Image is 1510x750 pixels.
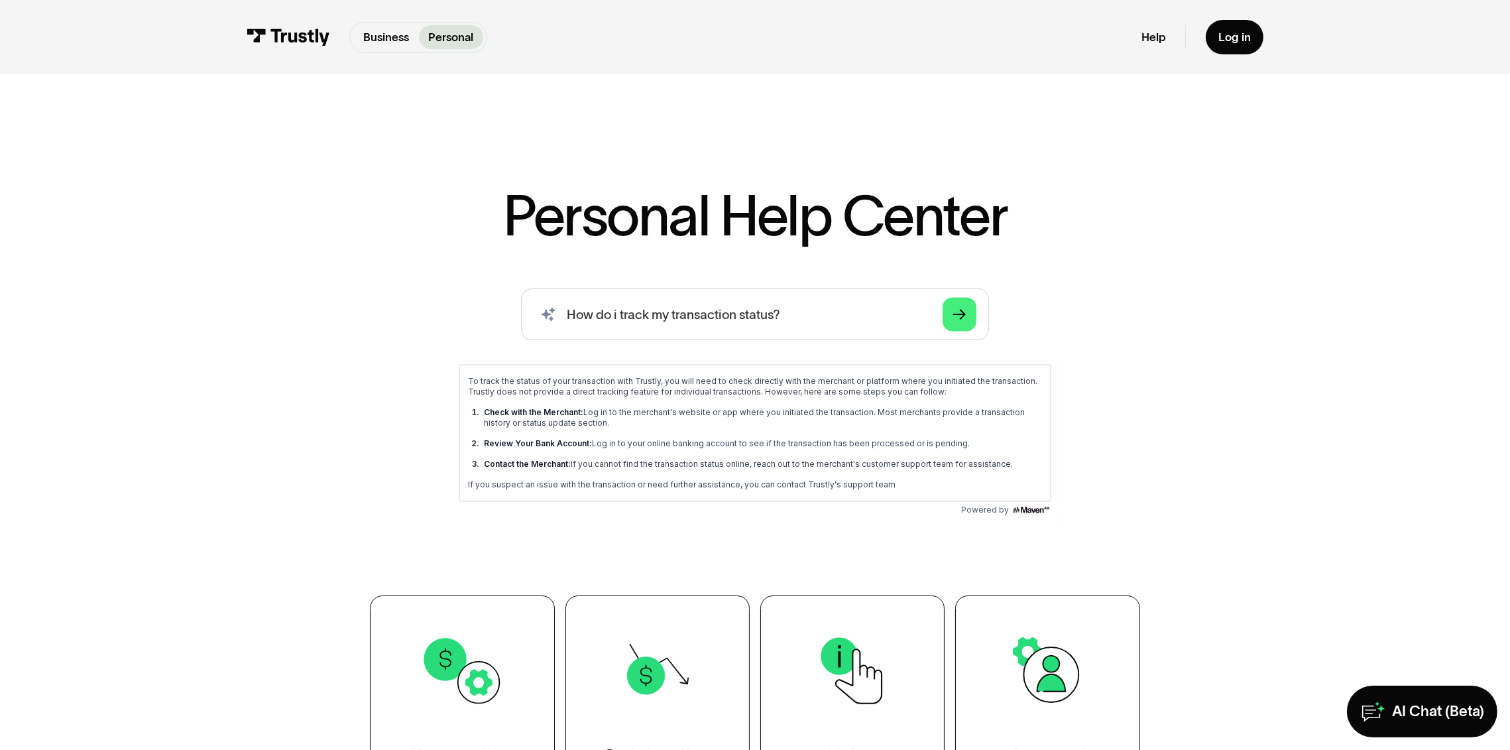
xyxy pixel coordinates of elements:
span: Powered by [513,151,561,162]
a: Personal [419,25,483,48]
a: Help [1141,30,1166,44]
p: If you cannot find the transaction status online, reach out to the merchant's customer support te... [36,105,594,116]
img: Trustly Logo [247,29,331,46]
strong: Contact the Merchant: [36,105,123,115]
div: AI Chat (Beta) [1392,702,1484,721]
a: Business [353,25,418,48]
p: Log in to your online banking account to see if the transaction has been processed or is pending. [36,85,594,95]
img: Maven AGI Logo [563,151,603,162]
strong: Check with the Merchant: [36,54,135,64]
strong: Review Your Bank Account: [36,85,144,95]
p: Business [363,29,409,46]
div: Log in [1218,30,1251,44]
h1: Personal Help Center [503,187,1008,243]
p: If you suspect an issue with the transaction or need further assistance, you can contact Trustly'... [20,126,594,137]
p: Log in to the merchant's website or app where you initiated the transaction. Most merchants provi... [36,54,594,75]
a: AI Chat (Beta) [1347,686,1497,737]
input: search [521,288,990,340]
p: Personal [428,29,473,46]
p: To track the status of your transaction with Trustly, you will need to check directly with the me... [20,23,594,44]
a: Log in [1206,20,1264,54]
form: Search [521,288,990,340]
